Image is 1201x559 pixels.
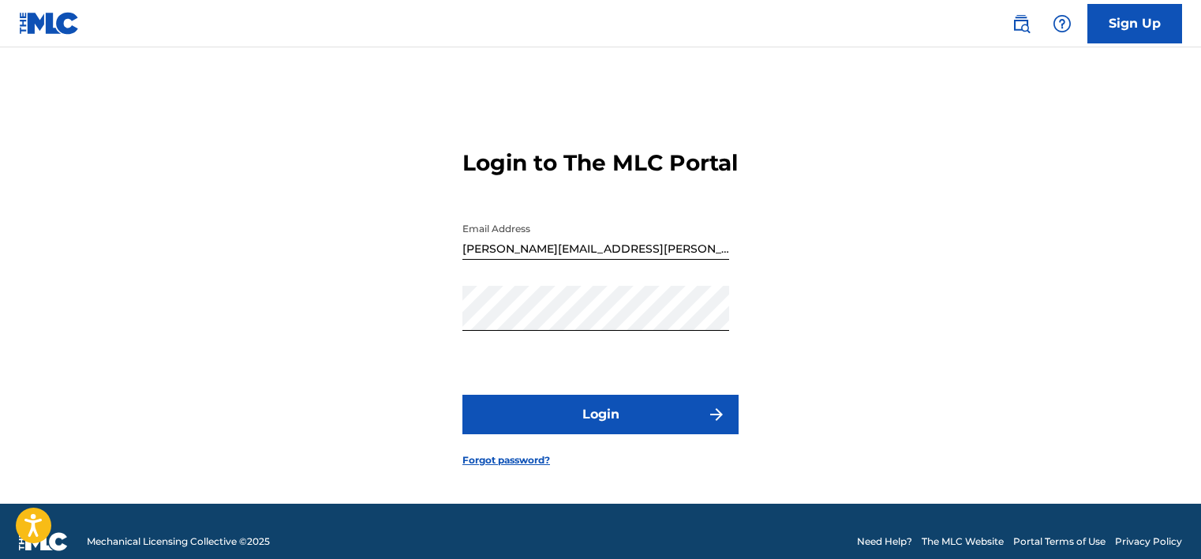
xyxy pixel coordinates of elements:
[1005,8,1037,39] a: Public Search
[462,149,738,177] h3: Login to The MLC Portal
[1053,14,1072,33] img: help
[87,535,270,549] span: Mechanical Licensing Collective © 2025
[462,453,550,467] a: Forgot password?
[922,535,1004,549] a: The MLC Website
[1087,4,1182,43] a: Sign Up
[19,532,68,551] img: logo
[1012,14,1031,33] img: search
[19,12,80,35] img: MLC Logo
[462,395,739,434] button: Login
[707,405,726,424] img: f7272a7cc735f4ea7f67.svg
[1013,535,1106,549] a: Portal Terms of Use
[1115,535,1182,549] a: Privacy Policy
[857,535,912,549] a: Need Help?
[1046,8,1078,39] div: Help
